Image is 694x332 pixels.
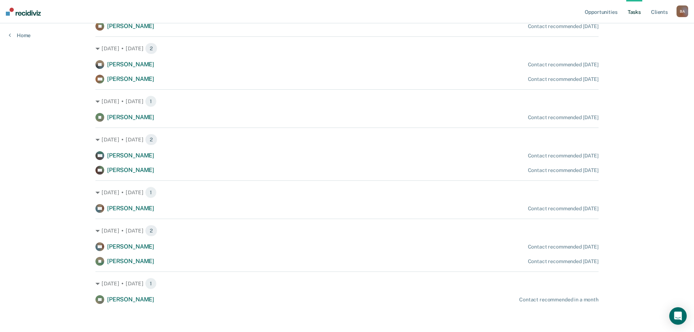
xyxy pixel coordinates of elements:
span: [PERSON_NAME] [107,243,154,250]
span: [PERSON_NAME] [107,167,154,173]
div: Contact recommended in a month [519,297,599,303]
span: 1 [145,95,157,107]
span: 2 [145,43,157,54]
div: [DATE] • [DATE] 2 [95,225,599,237]
span: [PERSON_NAME] [107,61,154,68]
span: [PERSON_NAME] [107,23,154,30]
div: Open Intercom Messenger [669,307,687,325]
div: Contact recommended [DATE] [528,244,599,250]
div: B A [677,5,688,17]
div: Contact recommended [DATE] [528,114,599,121]
div: Contact recommended [DATE] [528,153,599,159]
span: [PERSON_NAME] [107,296,154,303]
span: [PERSON_NAME] [107,152,154,159]
span: [PERSON_NAME] [107,205,154,212]
span: [PERSON_NAME] [107,75,154,82]
div: [DATE] • [DATE] 1 [95,278,599,289]
div: [DATE] • [DATE] 2 [95,134,599,145]
div: [DATE] • [DATE] 1 [95,187,599,198]
a: Home [9,32,31,39]
span: 2 [145,134,157,145]
img: Recidiviz [6,8,41,16]
div: Contact recommended [DATE] [528,258,599,265]
div: [DATE] • [DATE] 1 [95,95,599,107]
div: Contact recommended [DATE] [528,76,599,82]
div: Contact recommended [DATE] [528,167,599,173]
span: 2 [145,225,157,237]
div: Contact recommended [DATE] [528,23,599,30]
div: Contact recommended [DATE] [528,62,599,68]
button: BA [677,5,688,17]
span: [PERSON_NAME] [107,114,154,121]
span: 1 [145,278,157,289]
span: 1 [145,187,157,198]
div: [DATE] • [DATE] 2 [95,43,599,54]
div: Contact recommended [DATE] [528,206,599,212]
span: [PERSON_NAME] [107,258,154,265]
